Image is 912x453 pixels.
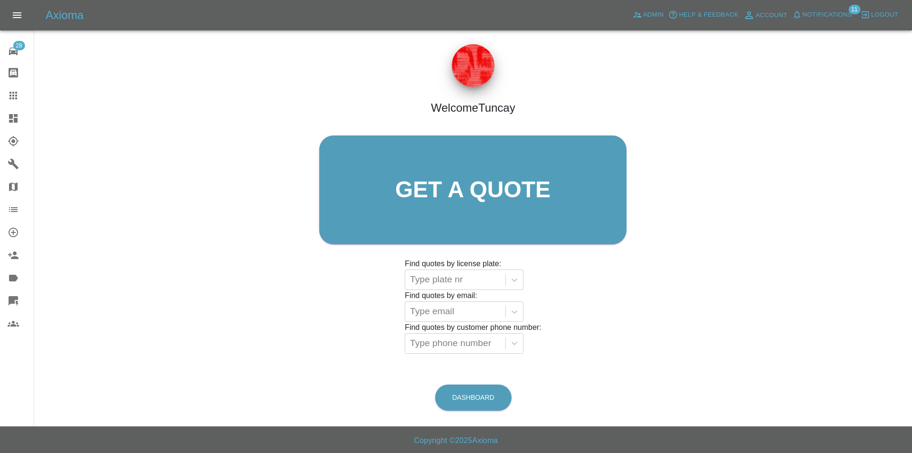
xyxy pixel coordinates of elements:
[431,101,515,115] h4: Welcome Tuncay
[741,8,790,23] a: Account
[435,385,512,411] a: Dashboard
[858,8,901,22] button: Logout
[405,260,541,290] grid: Find quotes by license plate:
[803,10,852,20] span: Notifications
[46,8,84,23] h5: Axioma
[790,8,855,22] button: Notifications
[6,4,28,27] button: Open drawer
[643,10,664,20] span: Admin
[452,44,494,87] img: ...
[319,135,627,244] a: Get a quote
[666,8,741,22] button: Help & Feedback
[679,10,738,20] span: Help & Feedback
[405,323,541,354] grid: Find quotes by customer phone number:
[405,291,541,322] grid: Find quotes by email:
[871,10,898,20] span: Logout
[756,10,788,21] span: Account
[13,41,25,50] span: 28
[630,8,666,22] a: Admin
[8,434,904,447] h6: Copyright © 2025 Axioma
[848,5,860,14] span: 11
